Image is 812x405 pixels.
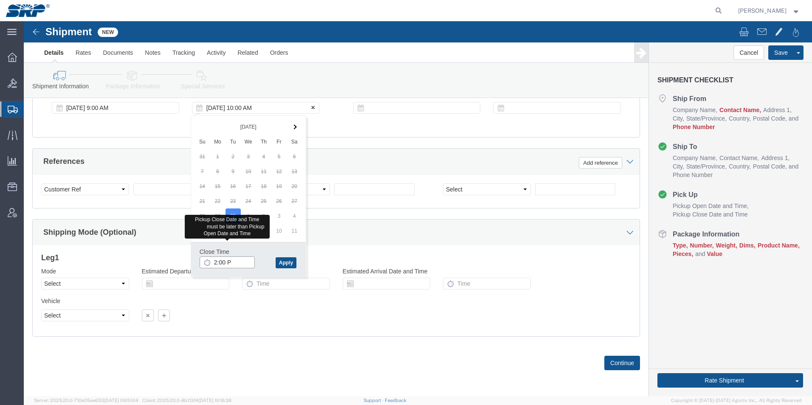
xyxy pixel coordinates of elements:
a: Support [364,398,385,403]
button: [PERSON_NAME] [738,6,801,16]
span: [DATE] 10:16:38 [198,398,231,403]
span: Copyright © [DATE]-[DATE] Agistix Inc., All Rights Reserved [671,397,802,404]
span: [DATE] 09:51:04 [104,398,138,403]
img: logo [6,4,50,17]
a: Feedback [385,398,406,403]
span: Client: 2025.20.0-8b113f4 [142,398,231,403]
span: Ed Simmons [738,6,787,15]
iframe: FS Legacy Container [24,21,812,396]
span: Server: 2025.20.0-710e05ee653 [34,398,138,403]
